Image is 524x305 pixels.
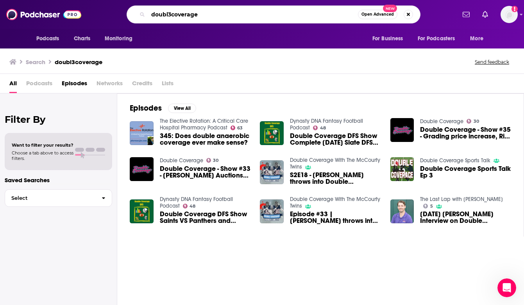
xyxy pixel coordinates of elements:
[413,31,467,46] button: open menu
[460,8,473,21] a: Show notifications dropdown
[313,126,326,130] a: 48
[470,33,483,44] span: More
[372,33,403,44] span: For Business
[467,119,479,124] a: 30
[358,10,397,19] button: Open AdvancedNew
[420,126,511,140] a: Double Coverage - Show #35 - Grading price increase, Rip off?
[160,118,248,131] a: The Elective Rotation: A Critical Care Hospital Pharmacy Podcast
[160,196,233,209] a: Dynasty DNA Fantasy Football Podcast
[62,77,87,93] a: Episodes
[290,133,381,146] a: Double Coverage DFS Show Complete Sunday Slate DFS Coverage 2023 NFL Week 3 Episode 4
[390,199,414,223] img: 5/18/17 Ted Cahill Interview on Double Coverage at10:30pm
[390,157,414,181] img: Double Coverage Sports Talk Ep 3
[290,211,381,224] a: Episode #33 | Sanchez throws into Double Coverage
[260,160,284,184] img: S2E18 - Sanchez throws into Double Coverage - Double Coverage Podcast Episode #33
[501,6,518,23] span: Logged in as antoine.jordan
[162,77,173,93] span: Lists
[127,5,420,23] div: Search podcasts, credits, & more...
[501,6,518,23] img: User Profile
[168,104,196,113] button: View All
[206,158,219,163] a: 30
[5,189,112,207] button: Select
[5,196,95,201] span: Select
[160,165,251,179] a: Double Coverage - Show #33 - Goldin Auctions 40 millie investment!
[423,204,433,208] a: 5
[430,205,433,208] span: 5
[130,121,154,145] img: 345: Does double anaerobic coverage ever make sense?
[497,278,516,297] iframe: Intercom live chat
[55,58,102,66] h3: doubl3coverage
[290,172,381,185] a: S2E18 - Sanchez throws into Double Coverage - Double Coverage Podcast Episode #33
[420,211,511,224] a: 5/18/17 Ted Cahill Interview on Double Coverage at10:30pm
[9,77,17,93] a: All
[31,31,70,46] button: open menu
[130,199,154,223] img: Double Coverage DFS Show Saints VS Panthers and Browns VS Steelers Complete DFS Analysis and Brea...
[26,77,52,93] span: Podcasts
[390,118,414,142] img: Double Coverage - Show #35 - Grading price increase, Rip off?
[290,172,381,185] span: S2E18 - [PERSON_NAME] throws into Double Coverage - Double Coverage Podcast Episode #33
[130,157,154,181] img: Double Coverage - Show #33 - Goldin Auctions 40 millie investment!
[148,8,358,21] input: Search podcasts, credits, & more...
[320,126,326,130] span: 48
[472,59,511,65] button: Send feedback
[260,199,284,223] img: Episode #33 | Sanchez throws into Double Coverage
[367,31,413,46] button: open menu
[74,33,91,44] span: Charts
[12,150,73,161] span: Choose a tab above to access filters.
[260,121,284,145] img: Double Coverage DFS Show Complete Sunday Slate DFS Coverage 2023 NFL Week 3 Episode 4
[6,7,81,22] img: Podchaser - Follow, Share and Rate Podcasts
[420,157,490,164] a: Double Coverage Sports Talk
[474,120,479,123] span: 30
[290,157,380,170] a: Double Coverage With The McCourty Twins
[130,103,196,113] a: EpisodesView All
[383,5,397,12] span: New
[290,118,363,131] a: Dynasty DNA Fantasy Football Podcast
[183,204,196,208] a: 48
[5,176,112,184] p: Saved Searches
[420,118,463,125] a: Double Coverage
[479,8,491,21] a: Show notifications dropdown
[26,58,45,66] h3: Search
[290,196,380,209] a: Double Coverage With The McCourty Twins
[160,157,203,164] a: Double Coverage
[420,165,511,179] a: Double Coverage Sports Talk Ep 3
[99,31,143,46] button: open menu
[231,126,243,130] a: 63
[105,33,132,44] span: Monitoring
[5,114,112,125] h2: Filter By
[97,77,123,93] span: Networks
[160,165,251,179] span: Double Coverage - Show #33 - [PERSON_NAME] Auctions 40 [PERSON_NAME] investment!
[36,33,59,44] span: Podcasts
[160,133,251,146] a: 345: Does double anaerobic coverage ever make sense?
[213,159,218,162] span: 30
[465,31,493,46] button: open menu
[290,211,381,224] span: Episode #33 | [PERSON_NAME] throws into Double Coverage
[69,31,95,46] a: Charts
[511,6,518,12] svg: Add a profile image
[132,77,152,93] span: Credits
[361,13,394,16] span: Open Advanced
[420,196,503,203] a: The Last Lap with Seth Dunlap
[237,126,243,130] span: 63
[418,33,455,44] span: For Podcasters
[420,211,511,224] span: [DATE] [PERSON_NAME] Interview on Double Coverage at10:30pm
[130,103,162,113] h2: Episodes
[190,205,195,208] span: 48
[501,6,518,23] button: Show profile menu
[12,142,73,148] span: Want to filter your results?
